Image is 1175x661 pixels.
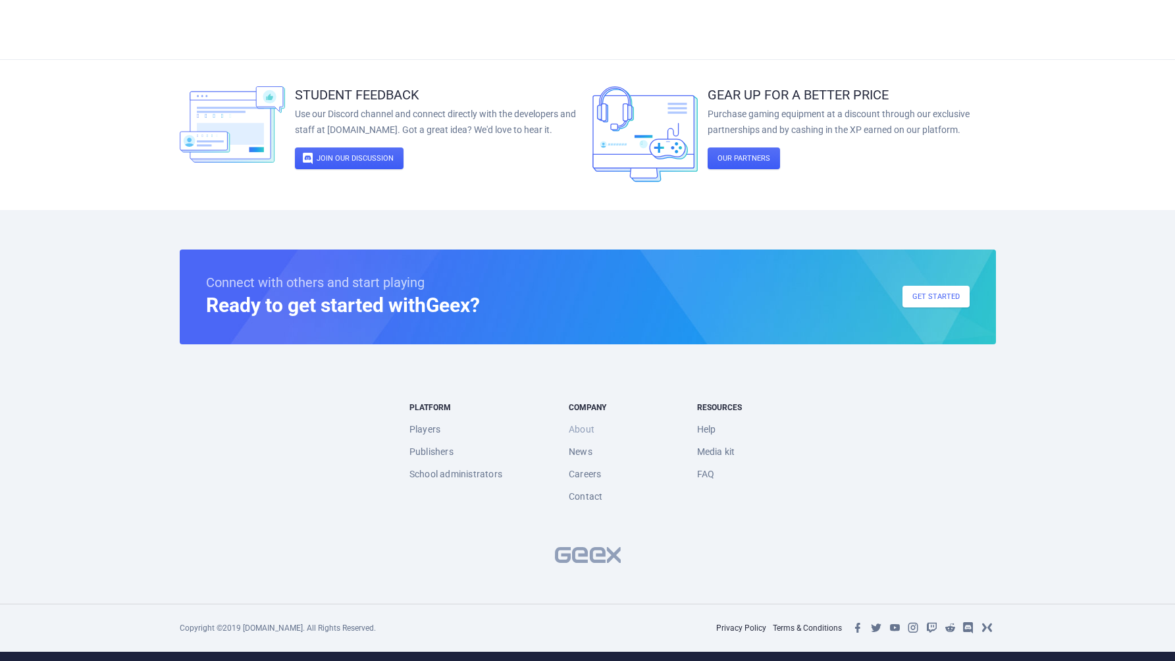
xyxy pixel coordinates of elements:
p: Use our Discord channel and connect directly with the developers and staff at [DOMAIN_NAME]. Got ... [295,107,583,138]
div: Resources [697,404,742,411]
h3: Ready to get started with Geex ? [206,292,480,318]
i:  [981,621,993,633]
a: Our partners [708,147,780,169]
a: News [569,440,592,463]
i:  [962,621,974,633]
p: Purchase gaming equipment at a discount through our exclusive partnerships and by cashing in the ... [708,107,996,138]
a: Players [409,418,440,440]
a: Get started [902,286,970,307]
a: Publishers [409,440,454,463]
a: School administrators [409,463,502,485]
i:  [870,621,882,633]
a: About [569,418,594,440]
a: FAQ [697,463,715,485]
a: Privacy Policy [716,623,766,633]
div: platform [409,404,502,411]
img: Geex [555,547,621,563]
a: Help [697,418,716,440]
i:  [907,621,919,633]
a: Contact [569,485,602,508]
i:  [852,621,864,633]
h6: Student feedback [295,86,583,103]
i:  [944,621,956,633]
a: Join our discussion [295,147,404,169]
i:  [889,621,901,633]
a: Terms & Conditions [773,623,842,633]
h6: Gear up for a better price [708,86,996,103]
div: Connect with others and start playing [206,276,490,289]
a: Careers [569,463,601,485]
div: Company [569,404,606,411]
i:  [926,621,937,633]
div: Copyright © 2019 [DOMAIN_NAME] . All Rights Reserved. [180,624,376,632]
a: Media kit [697,440,735,463]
